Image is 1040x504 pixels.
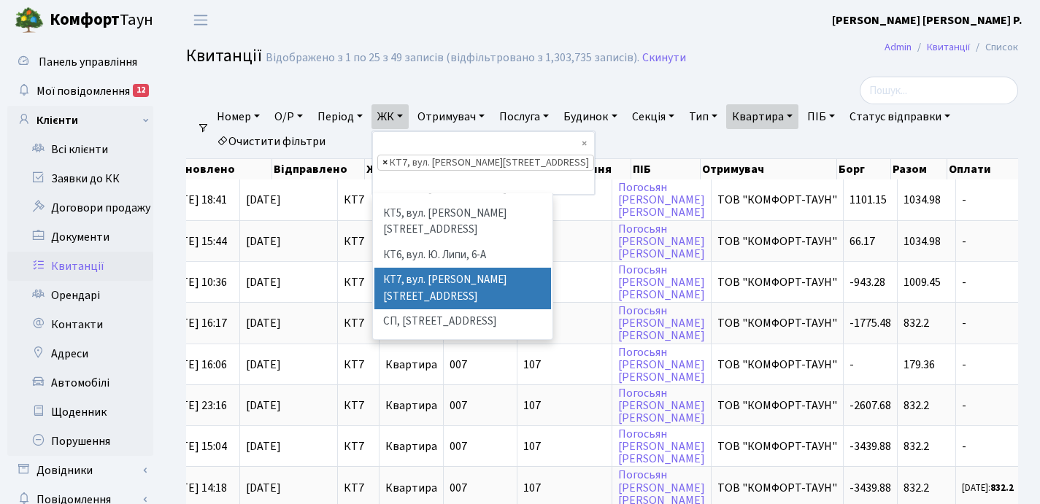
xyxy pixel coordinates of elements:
li: КТ5, вул. [PERSON_NAME][STREET_ADDRESS] [374,201,551,243]
a: Будинок [558,104,623,129]
span: 832.2 [904,438,929,454]
span: Квартира [385,398,437,414]
span: - [962,400,1024,411]
span: -3439.88 [850,438,891,454]
a: Панель управління [7,47,153,77]
a: Очистити фільтри [211,129,331,154]
span: 107 [523,441,606,452]
b: [PERSON_NAME] [PERSON_NAME] Р. [832,12,1022,28]
span: [DATE] [246,236,331,247]
a: Квартира [726,104,798,129]
span: [DATE] 15:44 [164,233,227,249]
a: Admin [885,39,912,55]
a: Порушення [7,427,153,456]
span: ТОВ "КОМФОРТ-ТАУН" [717,276,837,288]
a: Погосьян[PERSON_NAME][PERSON_NAME] [618,344,705,385]
a: Скинути [642,51,686,65]
a: Заявки до КК [7,164,153,193]
a: Орендарі [7,281,153,310]
span: -943.28 [850,274,885,290]
span: 832.2 [904,480,929,496]
a: ПІБ [801,104,841,129]
span: ТОВ "КОМФОРТ-ТАУН" [717,359,837,371]
a: Мої повідомлення12 [7,77,153,106]
th: Оплати [947,159,1040,179]
a: Погосьян[PERSON_NAME][PERSON_NAME] [618,179,705,220]
span: 107 [523,276,606,288]
span: 179.36 [904,357,935,373]
b: Комфорт [50,8,120,31]
span: Квартира [385,438,437,454]
a: Послуга [493,104,555,129]
span: КТ7 [344,317,373,329]
a: ЖК [371,104,409,129]
span: [DATE] 23:16 [164,398,227,414]
a: Секція [626,104,680,129]
span: [DATE] 18:41 [164,192,227,208]
a: Квитанції [927,39,970,55]
button: Переключити навігацію [182,8,219,32]
th: Борг [837,159,891,179]
span: 66.17 [850,233,875,249]
input: Пошук... [860,77,1018,104]
span: Панель управління [39,54,137,70]
span: КТ7 [344,441,373,452]
span: КТ7 [344,400,373,411]
a: Тип [683,104,723,129]
span: ТОВ "КОМФОРТ-ТАУН" [717,317,837,329]
a: Договори продажу [7,193,153,222]
a: Погосьян[PERSON_NAME][PERSON_NAME] [618,303,705,344]
span: -3439.88 [850,480,891,496]
img: logo.png [15,6,44,35]
li: СП, [STREET_ADDRESS] [374,309,551,335]
a: Всі клієнти [7,135,153,164]
span: 1101.15 [850,192,887,208]
a: Номер [211,104,266,129]
a: Погосьян[PERSON_NAME][PERSON_NAME] [618,385,705,426]
span: ТОВ "КОМФОРТ-ТАУН" [717,194,837,206]
span: ТОВ "КОМФОРТ-ТАУН" [717,400,837,411]
div: 12 [133,84,149,97]
span: Квартира [385,480,437,496]
span: КТ7 [344,194,373,206]
a: Квитанції [7,252,153,281]
li: КТ7, вул. [PERSON_NAME][STREET_ADDRESS] [374,268,551,309]
span: ТОВ "КОМФОРТ-ТАУН" [717,236,837,247]
span: -2607.68 [850,398,891,414]
span: [DATE] [246,441,331,452]
span: [DATE] 10:36 [164,274,227,290]
span: КТ7 [344,482,373,494]
a: Період [312,104,369,129]
a: Довідники [7,456,153,485]
span: Квитанції [186,43,262,69]
th: Відправлено [272,159,366,179]
li: Список [970,39,1018,55]
span: 007 [450,480,467,496]
span: 007 [450,398,467,414]
span: - [850,357,854,373]
span: 832.2 [904,398,929,414]
span: 107 [523,482,606,494]
span: - [962,317,1024,329]
a: Погосьян[PERSON_NAME][PERSON_NAME] [618,221,705,262]
th: Разом [891,159,948,179]
small: [DATE]: [962,481,1014,495]
span: [DATE] [246,359,331,371]
span: ТОВ "КОМФОРТ-ТАУН" [717,482,837,494]
span: ТОВ "КОМФОРТ-ТАУН" [717,441,837,452]
a: Погосьян[PERSON_NAME][PERSON_NAME] [618,426,705,467]
span: -1775.48 [850,315,891,331]
a: Контакти [7,310,153,339]
li: КТ7, вул. Березнева, 12 [377,155,594,171]
span: [DATE] 16:06 [164,357,227,373]
a: Документи [7,222,153,252]
th: Оновлено [176,159,272,179]
b: 832.2 [990,481,1014,495]
span: [DATE] 14:18 [164,480,227,496]
div: Відображено з 1 по 25 з 49 записів (відфільтровано з 1,303,735 записів). [266,51,639,65]
span: × [382,155,388,170]
span: 107 [523,317,606,329]
a: Клієнти [7,106,153,135]
span: Квартира [385,357,437,373]
span: [DATE] [246,400,331,411]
